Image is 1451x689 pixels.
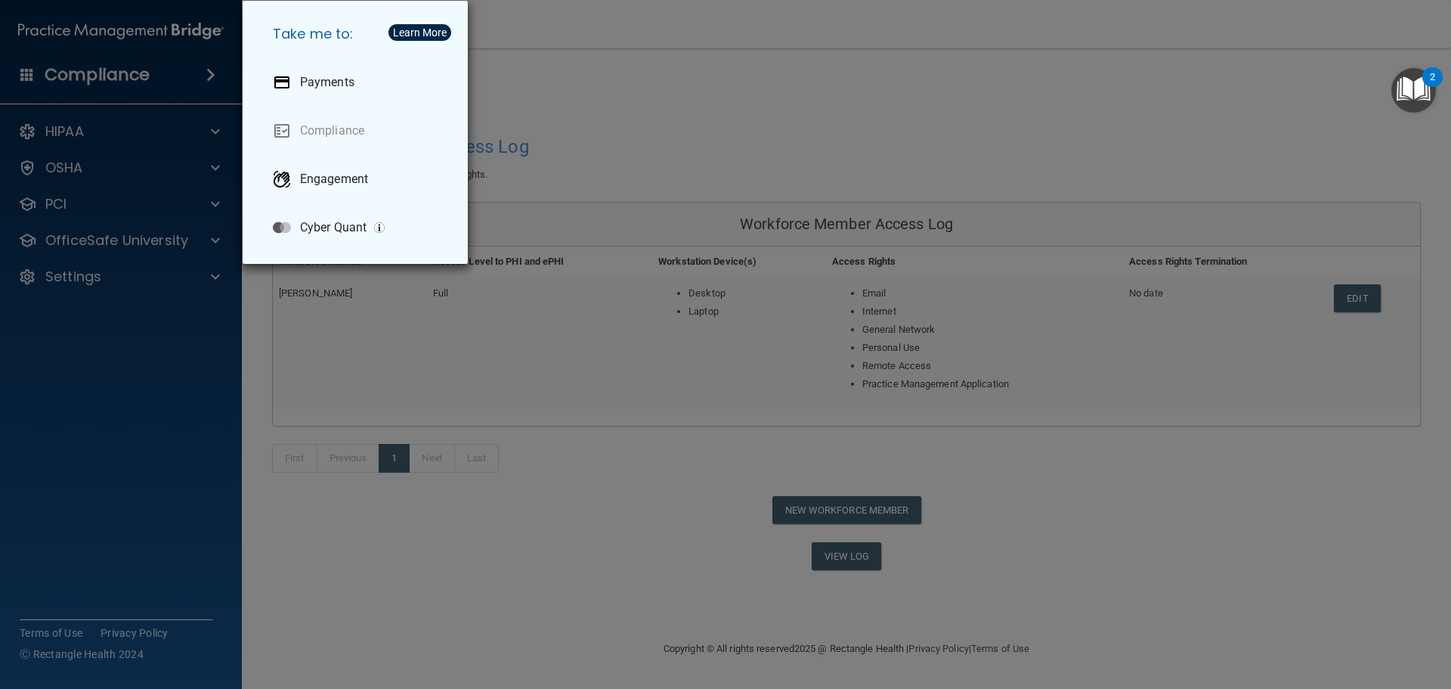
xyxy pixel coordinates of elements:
p: Payments [300,75,354,90]
a: Engagement [261,158,456,200]
p: Engagement [300,172,368,187]
h5: Take me to: [261,13,456,55]
div: Learn More [393,27,447,38]
p: Cyber Quant [300,220,367,235]
button: Open Resource Center, 2 new notifications [1391,68,1436,113]
a: Payments [261,61,456,104]
a: Cyber Quant [261,206,456,249]
a: Compliance [261,110,456,152]
div: 2 [1430,77,1435,97]
button: Learn More [388,24,451,41]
